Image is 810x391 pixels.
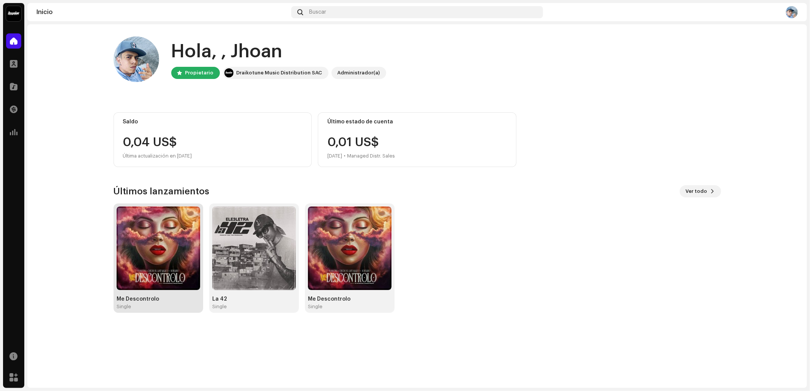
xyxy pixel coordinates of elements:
re-o-card-value: Último estado de cuenta [318,112,516,167]
img: 8327276e-3817-46ba-879c-b086fe6e7838 [212,207,296,290]
img: f0d27c4e-c4e1-4e77-9978-235f79949084 [114,36,159,82]
div: Draikotune Music Distribution SAC [237,68,322,77]
div: [DATE] [327,151,342,161]
div: Single [117,304,131,310]
div: Última actualización en [DATE] [123,151,303,161]
div: Managed Distr. Sales [347,151,395,161]
div: Inicio [36,9,288,15]
div: Single [212,304,227,310]
img: 10370c6a-d0e2-4592-b8a2-38f444b0ca44 [6,6,21,21]
div: Single [308,304,322,310]
re-o-card-value: Saldo [114,112,312,167]
img: 10370c6a-d0e2-4592-b8a2-38f444b0ca44 [224,68,234,77]
h3: Últimos lanzamientos [114,185,210,197]
button: Ver todo [680,185,721,197]
div: Último estado de cuenta [327,119,507,125]
div: • [344,151,346,161]
div: Administrador(a) [338,68,380,77]
span: Ver todo [686,184,707,199]
span: Buscar [309,9,326,15]
div: La 42 [212,296,296,302]
div: Me Descontrolo [117,296,200,302]
div: Me Descontrolo [308,296,392,302]
img: 456cfd77-e634-4743-ba10-443796d52ce5 [308,207,392,290]
div: Saldo [123,119,303,125]
img: f0d27c4e-c4e1-4e77-9978-235f79949084 [786,6,798,18]
img: c2049dd5-944e-485b-9f24-406def38129e [117,207,200,290]
div: Propietario [185,68,214,77]
div: Hola, , Jhoan [171,39,386,64]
